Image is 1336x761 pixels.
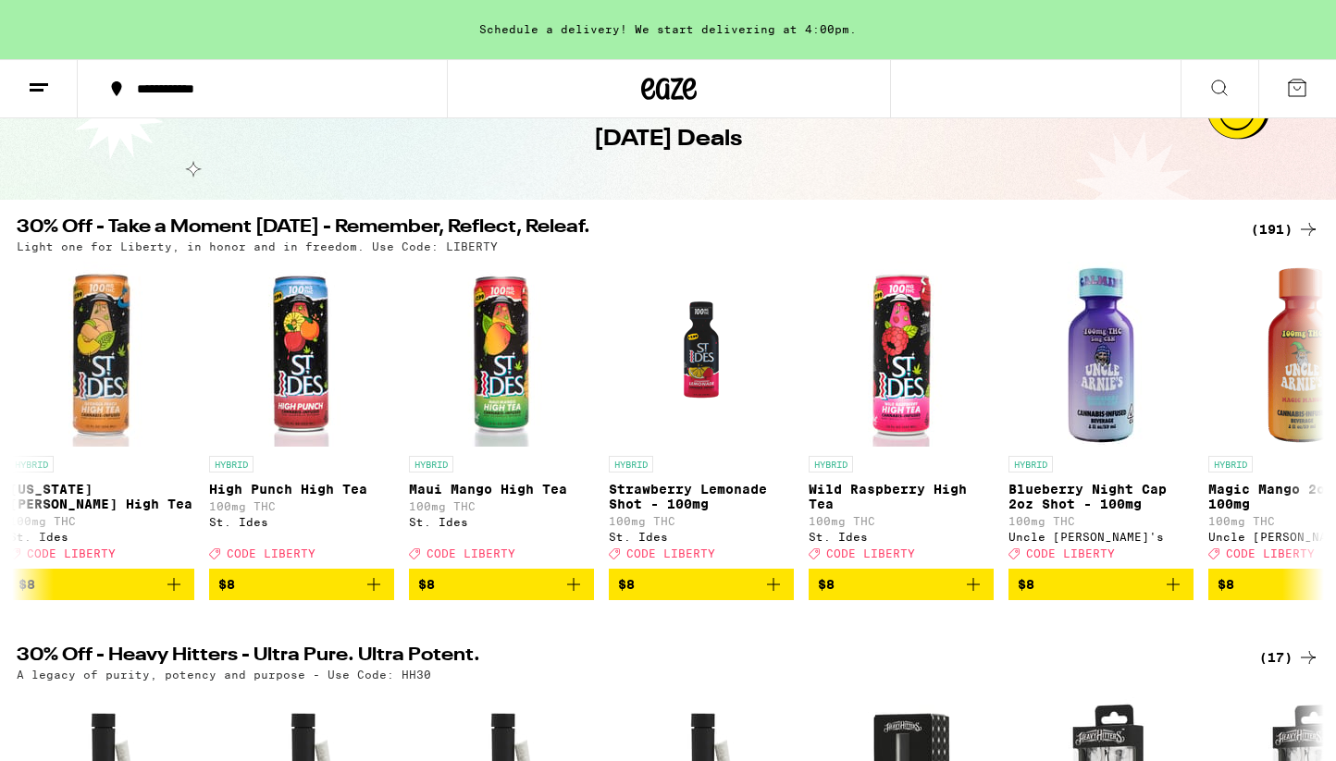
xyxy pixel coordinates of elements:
a: Open page for High Punch High Tea from St. Ides [209,262,394,569]
p: 100mg THC [409,500,594,512]
p: HYBRID [209,456,254,473]
p: [US_STATE][PERSON_NAME] High Tea [9,482,194,511]
p: HYBRID [609,456,653,473]
span: $8 [618,577,635,592]
img: St. Ides - High Punch High Tea [209,262,394,447]
p: Maui Mango High Tea [409,482,594,497]
p: HYBRID [9,456,54,473]
a: (191) [1251,218,1319,240]
h2: 30% Off - Heavy Hitters - Ultra Pure. Ultra Potent. [17,646,1229,669]
span: $8 [818,577,835,592]
button: Add to bag [409,569,594,600]
p: A legacy of purity, potency and purpose - Use Code: HH30 [17,669,431,681]
span: CODE LIBERTY [626,547,715,559]
button: Add to bag [609,569,794,600]
p: 100mg THC [809,515,994,527]
p: Strawberry Lemonade Shot - 100mg [609,482,794,511]
span: Hi. Need any help? [20,13,142,28]
span: CODE LIBERTY [826,547,915,559]
a: Open page for Wild Raspberry High Tea from St. Ides [809,262,994,569]
p: 100mg THC [1008,515,1194,527]
div: St. Ides [809,531,994,543]
a: Open page for Maui Mango High Tea from St. Ides [409,262,594,569]
button: Add to bag [1008,569,1194,600]
div: St. Ides [409,516,594,528]
span: CODE LIBERTY [1226,547,1315,559]
span: $8 [1218,577,1234,592]
div: St. Ides [209,516,394,528]
button: Add to bag [809,569,994,600]
span: $8 [19,577,35,592]
h1: [DATE] Deals [594,124,742,155]
div: St. Ides [609,531,794,543]
p: Light one for Liberty, in honor and in freedom. Use Code: LIBERTY [17,240,498,252]
div: Uncle [PERSON_NAME]'s [1008,531,1194,543]
span: CODE LIBERTY [27,547,116,559]
p: HYBRID [809,456,853,473]
h2: 30% Off - Take a Moment [DATE] - Remember, Reflect, Releaf. [17,218,1229,240]
p: Wild Raspberry High Tea [809,482,994,511]
span: $8 [218,577,235,592]
span: CODE LIBERTY [1026,547,1115,559]
p: 100mg THC [9,515,194,527]
img: St. Ides - Strawberry Lemonade Shot - 100mg [609,262,794,447]
span: CODE LIBERTY [227,547,315,559]
p: HYBRID [409,456,453,473]
a: Open page for Blueberry Night Cap 2oz Shot - 100mg from Uncle Arnie's [1008,262,1194,569]
img: St. Ides - Maui Mango High Tea [409,262,594,447]
p: Blueberry Night Cap 2oz Shot - 100mg [1008,482,1194,511]
span: $8 [1018,577,1034,592]
span: CODE LIBERTY [427,547,515,559]
a: Open page for Georgia Peach High Tea from St. Ides [9,262,194,569]
a: (17) [1259,646,1319,669]
button: Add to bag [9,569,194,600]
span: $8 [418,577,435,592]
img: St. Ides - Wild Raspberry High Tea [809,262,994,447]
p: High Punch High Tea [209,482,394,497]
p: 100mg THC [609,515,794,527]
button: Add to bag [209,569,394,600]
p: HYBRID [1208,456,1253,473]
p: 100mg THC [209,500,394,512]
img: Uncle Arnie's - Blueberry Night Cap 2oz Shot - 100mg [1008,262,1194,447]
p: HYBRID [1008,456,1053,473]
a: Open page for Strawberry Lemonade Shot - 100mg from St. Ides [609,262,794,569]
div: St. Ides [9,531,194,543]
img: St. Ides - Georgia Peach High Tea [9,262,194,447]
